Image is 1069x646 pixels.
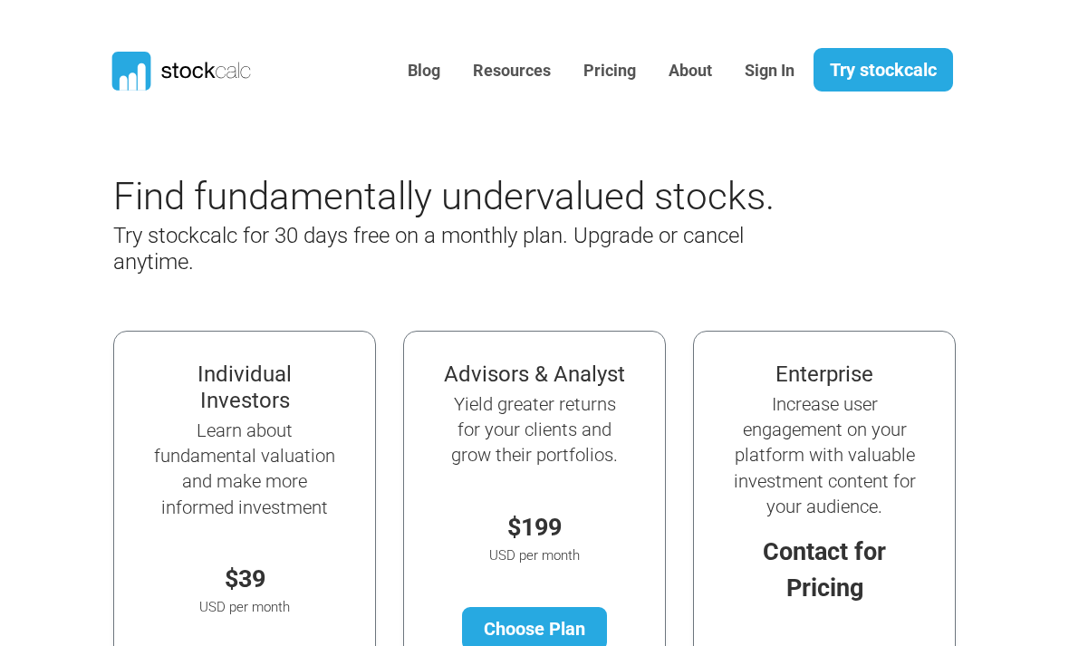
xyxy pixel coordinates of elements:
[731,391,918,520] h5: Increase user engagement on your platform with valuable investment content for your audience.
[655,49,726,93] a: About
[394,49,454,93] a: Blog
[151,418,338,520] h5: Learn about fundamental valuation and make more informed investment
[441,362,628,388] h4: Advisors & Analyst
[459,49,564,93] a: Resources
[151,362,338,414] h4: Individual Investors
[731,534,918,607] p: Contact for Pricing
[113,174,811,219] h2: Find fundamentally undervalued stocks.
[113,223,811,275] h4: Try stockcalc for 30 days free on a monthly plan. Upgrade or cancel anytime.
[570,49,650,93] a: Pricing
[151,561,338,598] p: $39
[441,509,628,546] p: $199
[151,597,338,618] p: USD per month
[441,545,628,566] p: USD per month
[814,48,953,92] a: Try stockcalc
[731,362,918,388] h4: Enterprise
[441,391,628,468] h5: Yield greater returns for your clients and grow their portfolios.
[731,49,808,93] a: Sign In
